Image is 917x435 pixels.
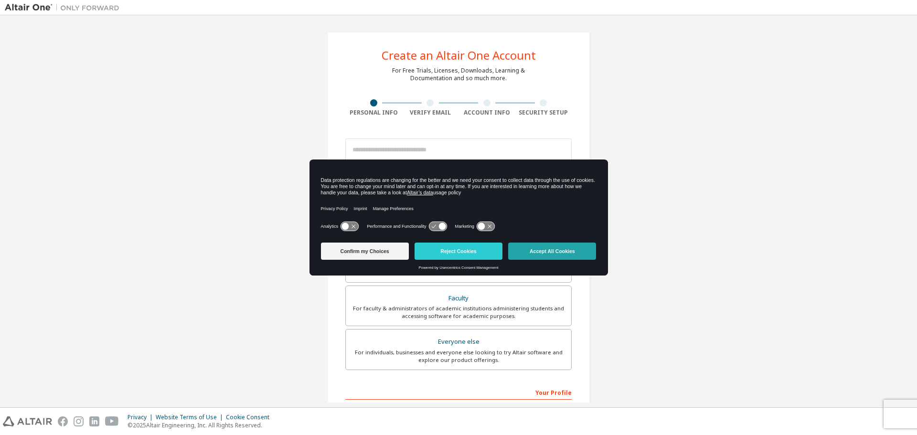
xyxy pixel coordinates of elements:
div: Website Terms of Use [156,414,226,421]
img: instagram.svg [74,416,84,426]
div: For individuals, businesses and everyone else looking to try Altair software and explore our prod... [352,349,565,364]
img: youtube.svg [105,416,119,426]
div: Faculty [352,292,565,305]
div: Your Profile [345,384,572,400]
div: Privacy [128,414,156,421]
div: Verify Email [402,109,459,117]
div: For Free Trials, Licenses, Downloads, Learning & Documentation and so much more. [392,67,525,82]
img: altair_logo.svg [3,416,52,426]
p: © 2025 Altair Engineering, Inc. All Rights Reserved. [128,421,275,429]
img: linkedin.svg [89,416,99,426]
img: Altair One [5,3,124,12]
div: Create an Altair One Account [382,50,536,61]
div: Everyone else [352,335,565,349]
div: Personal Info [345,109,402,117]
div: Cookie Consent [226,414,275,421]
div: For faculty & administrators of academic institutions administering students and accessing softwa... [352,305,565,320]
div: Account Info [458,109,515,117]
img: facebook.svg [58,416,68,426]
div: Security Setup [515,109,572,117]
